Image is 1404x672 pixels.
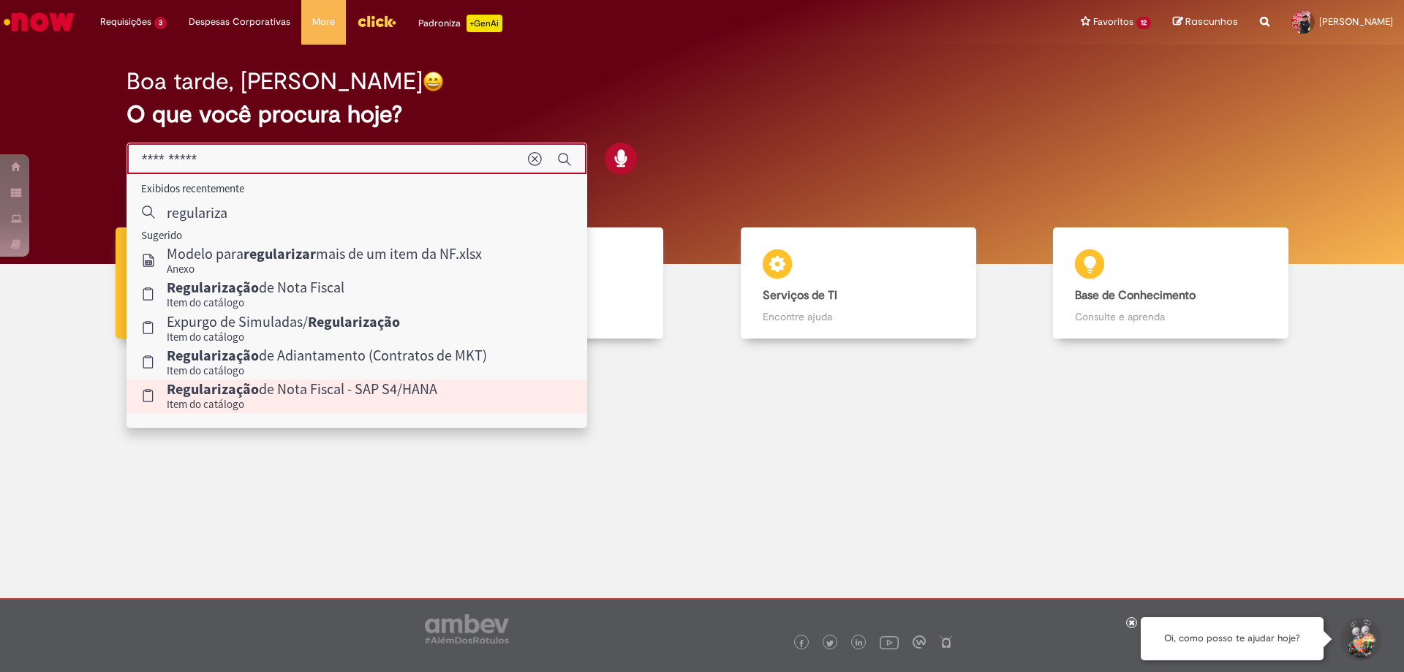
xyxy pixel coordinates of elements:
[1015,227,1328,339] a: Base de Conhecimento Consulte e aprenda
[880,633,899,652] img: logo_footer_youtube.png
[1,7,77,37] img: ServiceNow
[1173,15,1238,29] a: Rascunhos
[826,640,834,647] img: logo_footer_twitter.png
[1319,15,1393,28] span: [PERSON_NAME]
[1338,617,1382,661] button: Iniciar Conversa de Suporte
[418,15,502,32] div: Padroniza
[423,71,444,92] img: happy-face.png
[940,635,953,649] img: logo_footer_naosei.png
[127,69,423,94] h2: Boa tarde, [PERSON_NAME]
[77,227,390,339] a: Tirar dúvidas Tirar dúvidas com Lupi Assist e Gen Ai
[425,614,509,643] img: logo_footer_ambev_rotulo_gray.png
[1075,309,1267,324] p: Consulte e aprenda
[1141,617,1324,660] div: Oi, como posso te ajudar hoje?
[127,102,1278,127] h2: O que você procura hoje?
[154,17,167,29] span: 3
[100,15,151,29] span: Requisições
[1136,17,1151,29] span: 12
[1093,15,1133,29] span: Favoritos
[856,639,863,648] img: logo_footer_linkedin.png
[702,227,1015,339] a: Serviços de TI Encontre ajuda
[357,10,396,32] img: click_logo_yellow_360x200.png
[763,309,954,324] p: Encontre ajuda
[467,15,502,32] p: +GenAi
[312,15,335,29] span: More
[913,635,926,649] img: logo_footer_workplace.png
[1185,15,1238,29] span: Rascunhos
[763,288,837,303] b: Serviços de TI
[798,640,805,647] img: logo_footer_facebook.png
[189,15,290,29] span: Despesas Corporativas
[1075,288,1196,303] b: Base de Conhecimento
